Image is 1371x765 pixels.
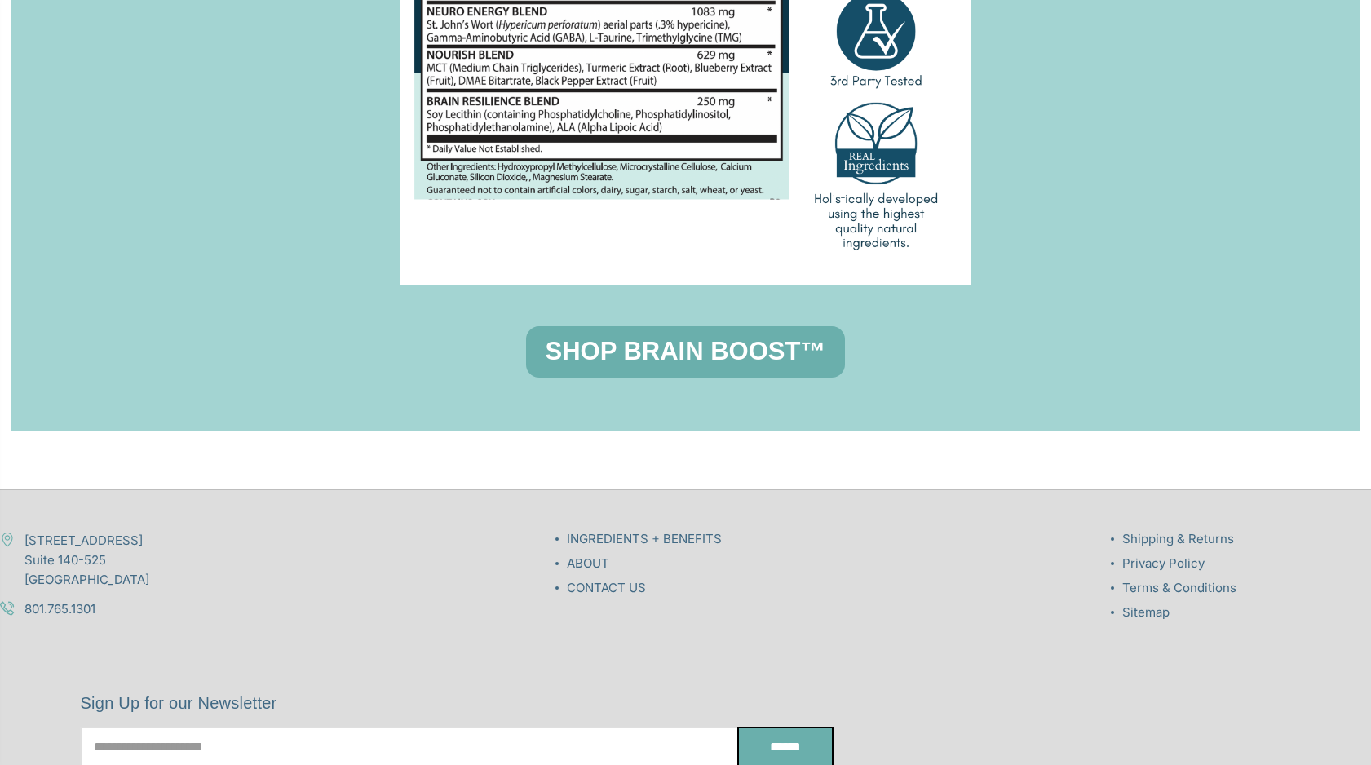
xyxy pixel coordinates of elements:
a: 801.765.1301 [24,599,95,619]
a: SHOP BRAIN BOOST™ [526,326,846,378]
a: CONTACT US [567,580,646,595]
a: ABOUT [567,555,609,571]
h5: Sign Up for our Newsletter [80,693,834,713]
a: Privacy Policy [1122,555,1205,571]
a: Shipping & Returns [1122,531,1234,546]
a: Terms & Conditions [1122,580,1236,595]
div: SHOP BRAIN BOOST™ [526,285,846,378]
a: INGREDIENTS + BENEFITS [567,531,722,546]
span: [STREET_ADDRESS] Suite 140-525 [GEOGRAPHIC_DATA] [24,531,149,590]
a: Sitemap [1122,604,1170,620]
